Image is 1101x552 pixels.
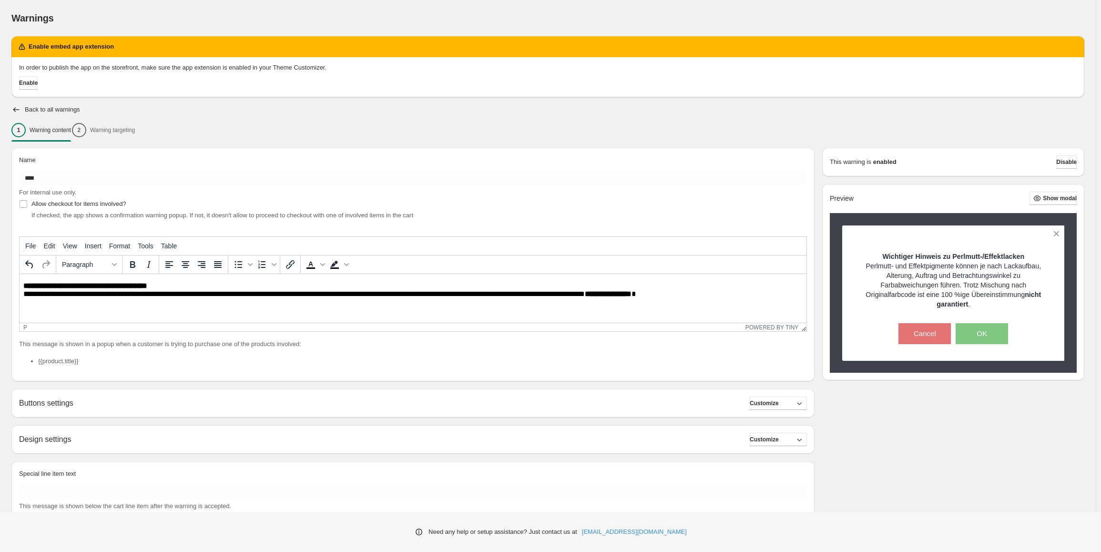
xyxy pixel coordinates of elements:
[750,397,807,410] button: Customize
[19,435,71,444] h2: Design settings
[956,323,1008,344] button: OK
[161,256,177,273] button: Align left
[29,42,114,51] h2: Enable embed app extension
[1030,192,1077,205] button: Show modal
[31,200,126,207] span: Allow checkout for items involved?
[19,76,38,90] button: Enable
[31,212,413,219] span: If checked, the app shows a confirmation warning popup. If not, it doesn't allow to proceed to ch...
[141,256,157,273] button: Italic
[25,242,36,250] span: File
[20,274,806,323] iframe: Rich Text Area
[19,502,231,510] span: This message is shown below the cart line item after the warning is accepted.
[11,13,54,23] span: Warnings
[44,242,55,250] span: Edit
[750,436,779,443] span: Customize
[21,256,38,273] button: Undo
[38,256,54,273] button: Redo
[582,527,687,537] a: [EMAIL_ADDRESS][DOMAIN_NAME]
[25,106,80,113] h2: Back to all warnings
[19,399,73,408] h2: Buttons settings
[1043,194,1077,202] span: Show modal
[1056,158,1077,166] span: Disable
[798,323,806,331] div: Resize
[30,126,71,134] p: Warning content
[19,156,36,164] span: Name
[1056,155,1077,169] button: Disable
[882,253,1024,260] strong: Wichtiger Hinweis zu Perlmutt-/Effektlacken
[210,256,226,273] button: Justify
[63,242,77,250] span: View
[19,470,76,477] span: Special line item text
[124,256,141,273] button: Bold
[19,339,807,349] p: This message is shown in a popup when a customer is trying to purchase one of the products involved:
[830,194,854,203] h2: Preview
[161,242,177,250] span: Table
[859,252,1048,309] p: Perlmutt- und Effektpigmente können je nach Lackaufbau, Alterung, Auftrag und Betrachtungswinkel ...
[230,256,254,273] div: Bullet list
[898,323,951,344] button: Cancel
[326,256,350,273] div: Background color
[138,242,153,250] span: Tools
[62,261,109,268] span: Paragraph
[19,63,1077,72] p: In order to publish the app on the storefront, make sure the app extension is enabled in your The...
[177,256,194,273] button: Align center
[254,256,278,273] div: Numbered list
[38,357,807,366] li: {{product.title}}
[109,242,130,250] span: Format
[830,157,871,167] p: This warning is
[873,157,897,167] strong: enabled
[11,120,71,140] button: 1Warning content
[23,324,27,331] div: p
[85,242,102,250] span: Insert
[750,433,807,446] button: Customize
[750,399,779,407] span: Customize
[303,256,326,273] div: Text color
[11,123,26,137] div: 1
[58,256,120,273] button: Formats
[745,324,799,331] a: Powered by Tiny
[19,189,76,196] span: For internal use only.
[19,79,38,87] span: Enable
[282,256,298,273] button: Insert/edit link
[194,256,210,273] button: Align right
